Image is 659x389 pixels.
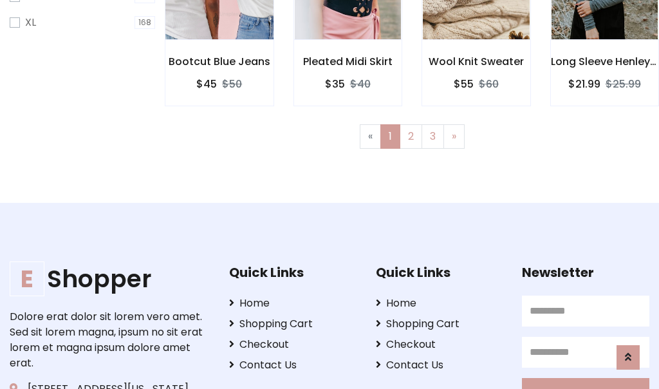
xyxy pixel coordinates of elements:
h6: $55 [454,78,474,90]
h6: $45 [196,78,217,90]
h5: Quick Links [376,265,503,280]
a: 1 [380,124,400,149]
a: Next [443,124,465,149]
a: Home [376,296,503,311]
del: $50 [222,77,242,91]
a: 2 [400,124,422,149]
h6: Bootcut Blue Jeans [165,55,274,68]
a: Contact Us [229,357,357,373]
h6: Pleated Midi Skirt [294,55,402,68]
del: $60 [479,77,499,91]
label: XL [25,15,36,30]
h6: Wool Knit Sweater [422,55,530,68]
span: » [452,129,456,144]
p: Dolore erat dolor sit lorem vero amet. Sed sit lorem magna, ipsum no sit erat lorem et magna ipsu... [10,309,209,371]
a: EShopper [10,265,209,294]
h6: Long Sleeve Henley T-Shirt [551,55,659,68]
h6: $21.99 [568,78,600,90]
h1: Shopper [10,265,209,294]
a: Contact Us [376,357,503,373]
a: Checkout [376,337,503,352]
h6: $35 [325,78,345,90]
span: E [10,261,44,296]
nav: Page navigation [174,124,649,149]
a: Shopping Cart [376,316,503,332]
a: 3 [422,124,444,149]
h5: Quick Links [229,265,357,280]
a: Shopping Cart [229,316,357,332]
a: Home [229,296,357,311]
a: Checkout [229,337,357,352]
span: 168 [135,16,155,29]
del: $40 [350,77,371,91]
h5: Newsletter [522,265,649,280]
del: $25.99 [606,77,641,91]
